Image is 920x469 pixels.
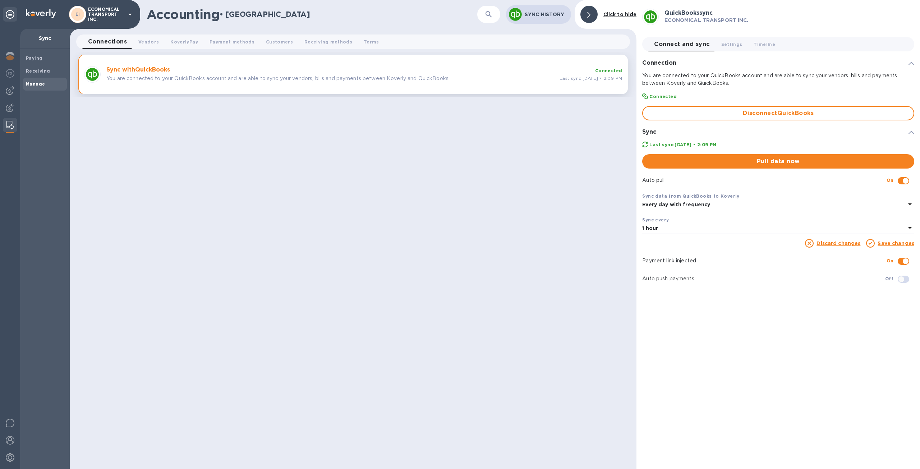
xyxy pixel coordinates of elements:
[26,68,50,74] b: Receiving
[220,10,310,19] h2: • [GEOGRAPHIC_DATA]
[649,94,677,99] b: Connected
[642,217,669,222] b: Sync every
[887,258,893,263] b: On
[3,7,17,22] div: Unpin categories
[170,38,198,46] span: KoverlyPay
[664,9,713,16] b: QuickBooks sync
[642,126,914,138] div: Sync
[721,41,742,48] span: Settings
[642,60,676,66] h3: Connection
[6,69,14,78] img: Foreign exchange
[138,38,159,46] span: Vendors
[642,72,914,87] p: You are connected to your QuickBooks account and are able to sync your vendors, bills and payment...
[816,240,860,246] a: Discard changes
[525,11,565,18] p: Sync History
[364,38,379,46] span: Terms
[642,129,656,135] h3: Sync
[642,176,887,184] p: Auto pull
[878,240,914,246] a: Save changes
[26,35,64,42] p: Sync
[654,39,709,49] span: Connect and sync
[642,275,885,282] p: Auto push payments
[304,38,352,46] span: Receiving methods
[642,57,914,69] div: Connection
[147,7,220,22] h1: Accounting
[26,55,42,61] b: Paying
[649,142,716,147] b: Last sync: [DATE] • 2:09 PM
[560,75,622,81] span: Last sync: [DATE] • 2:09 PM
[106,75,554,82] p: You are connected to your QuickBooks account and are able to sync your vendors, bills and payment...
[595,68,622,73] b: Connected
[26,9,56,18] img: Logo
[642,257,887,265] p: Payment link injected
[88,7,124,22] p: ECONOMICAL TRANSPORT INC.
[648,157,908,166] span: Pull data now
[603,12,637,17] b: Click to hide
[642,106,914,120] button: DisconnectQuickBooks
[26,81,45,87] b: Manage
[642,154,914,169] button: Pull data now
[75,12,80,17] b: EI
[649,109,908,118] span: Disconnect QuickBooks
[106,66,170,73] b: Sync with QuickBooks
[642,202,710,207] b: Every day with frequency
[887,178,893,183] b: On
[210,38,254,46] span: Payment methods
[642,225,658,231] b: 1 hour
[88,37,127,47] span: Connections
[885,276,893,281] b: Off
[754,41,775,48] span: Timeline
[642,193,739,199] b: Sync data from QuickBooks to Koverly
[266,38,293,46] span: Customers
[664,17,748,23] b: ECONOMICAL TRANSPORT INC.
